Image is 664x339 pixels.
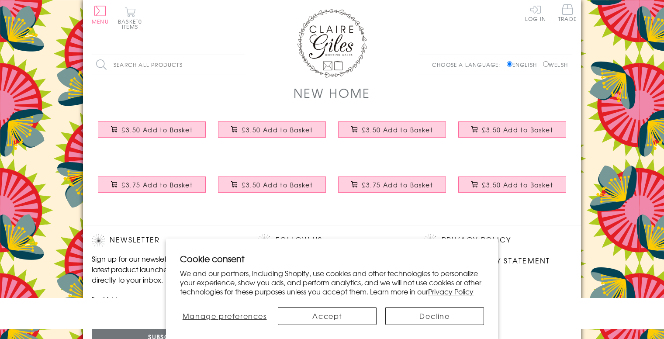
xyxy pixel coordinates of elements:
[118,7,142,29] button: Basket0 items
[212,115,332,152] a: New Home Card, Pink Star, Embellished with a padded star £3.50 Add to Basket
[332,115,452,152] a: New Home Card, Pink on Plum Happy New Home, with gold foil £3.50 Add to Basket
[180,269,484,296] p: We and our partners, including Shopify, use cookies and other technologies to personalize your ex...
[432,61,505,69] p: Choose a language:
[218,121,326,138] button: £3.50 Add to Basket
[428,286,474,297] a: Privacy Policy
[92,170,212,208] a: New Home Card, Flowers & Phone, New Home, Embellished with colourful pompoms £3.75 Add to Basket
[218,176,326,193] button: £3.50 Add to Basket
[92,295,240,303] label: Email Address
[92,253,240,285] p: Sign up for our newsletter to receive the latest product launches, news and offers directly to yo...
[558,4,577,23] a: Trade
[525,4,546,21] a: Log In
[507,61,512,67] input: English
[297,9,367,78] img: Claire Giles Greetings Cards
[98,176,206,193] button: £3.75 Add to Basket
[122,17,142,31] span: 0 items
[362,125,433,134] span: £3.50 Add to Basket
[180,253,484,265] h2: Cookie consent
[507,61,541,69] label: English
[92,55,245,75] input: Search all products
[236,55,245,75] input: Search
[362,180,433,189] span: £3.75 Add to Basket
[458,121,567,138] button: £3.50 Add to Basket
[482,125,553,134] span: £3.50 Add to Basket
[92,234,240,247] h2: Newsletter
[442,234,511,246] a: Privacy Policy
[212,170,332,208] a: New Home Card, City, New Home, Embossed and Foiled text £3.50 Add to Basket
[242,125,313,134] span: £3.50 Add to Basket
[543,61,568,69] label: Welsh
[242,180,313,189] span: £3.50 Add to Basket
[385,307,484,325] button: Decline
[278,307,377,325] button: Accept
[338,176,446,193] button: £3.75 Add to Basket
[183,311,267,321] span: Manage preferences
[92,115,212,152] a: New Home Card, Tree, New Home, Embossed and Foiled text £3.50 Add to Basket
[121,180,193,189] span: £3.75 Add to Basket
[121,125,193,134] span: £3.50 Add to Basket
[458,176,567,193] button: £3.50 Add to Basket
[543,61,549,67] input: Welsh
[294,84,370,102] h1: New Home
[180,307,269,325] button: Manage preferences
[92,6,109,24] button: Menu
[258,234,406,247] h2: Follow Us
[452,170,572,208] a: New Home Card, Gingerbread House, Wishing you happy times in your New Home £3.50 Add to Basket
[92,17,109,25] span: Menu
[558,4,577,21] span: Trade
[332,170,452,208] a: New Home Card, Vase of Flowers, New Home, Embellished with a colourful tassel £3.75 Add to Basket
[98,121,206,138] button: £3.50 Add to Basket
[452,115,572,152] a: New Home Card, Colourful Houses, Hope you'll be very happy in your New Home £3.50 Add to Basket
[482,180,553,189] span: £3.50 Add to Basket
[338,121,446,138] button: £3.50 Add to Basket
